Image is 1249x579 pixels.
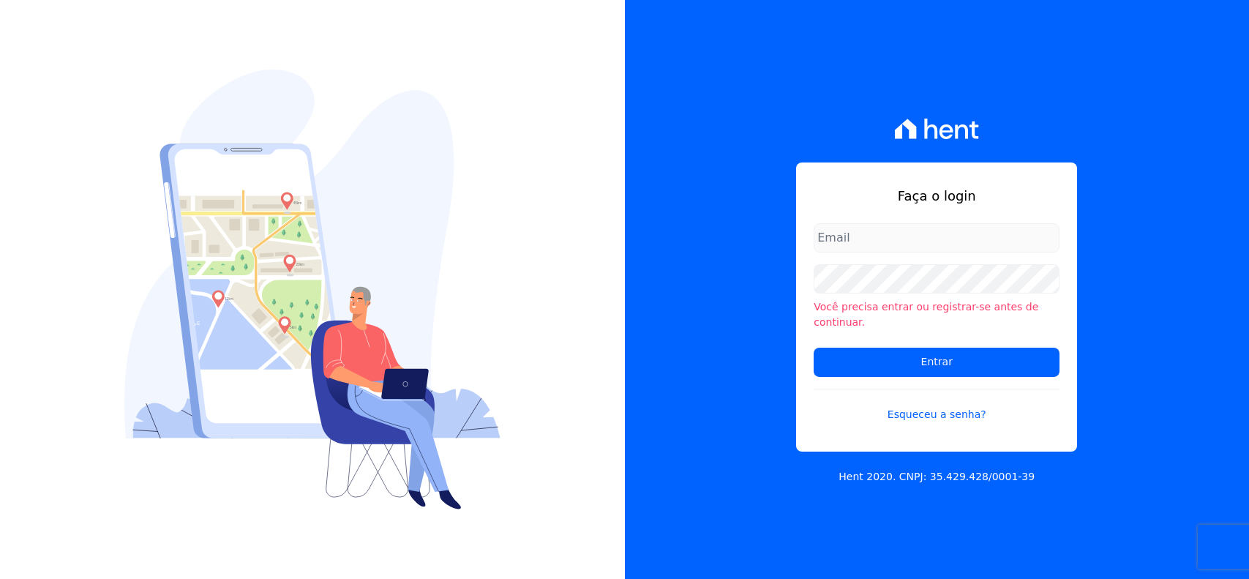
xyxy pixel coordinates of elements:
[814,223,1059,253] input: Email
[124,70,500,509] img: Login
[814,186,1059,206] h1: Faça o login
[839,469,1035,485] p: Hent 2020. CNPJ: 35.429.428/0001-39
[814,348,1059,377] input: Entrar
[814,389,1059,422] a: Esqueceu a senha?
[814,299,1059,330] li: Você precisa entrar ou registrar-se antes de continuar.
